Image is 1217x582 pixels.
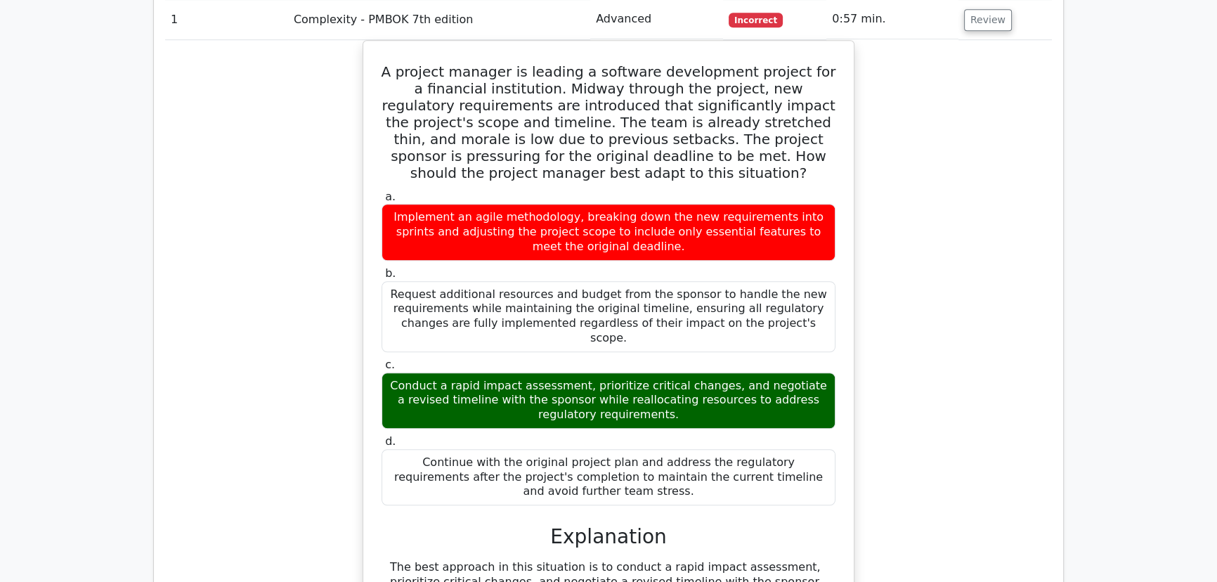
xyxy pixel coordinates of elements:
h5: A project manager is leading a software development project for a financial institution. Midway t... [380,63,837,181]
span: Incorrect [729,13,783,27]
span: d. [385,434,396,448]
div: Implement an agile methodology, breaking down the new requirements into sprints and adjusting the... [382,204,835,260]
div: Conduct a rapid impact assessment, prioritize critical changes, and negotiate a revised timeline ... [382,373,835,429]
span: c. [385,358,395,371]
button: Review [964,9,1012,31]
div: Request additional resources and budget from the sponsor to handle the new requirements while mai... [382,281,835,352]
span: a. [385,190,396,203]
h3: Explanation [390,525,827,549]
div: Continue with the original project plan and address the regulatory requirements after the project... [382,449,835,505]
span: b. [385,266,396,280]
